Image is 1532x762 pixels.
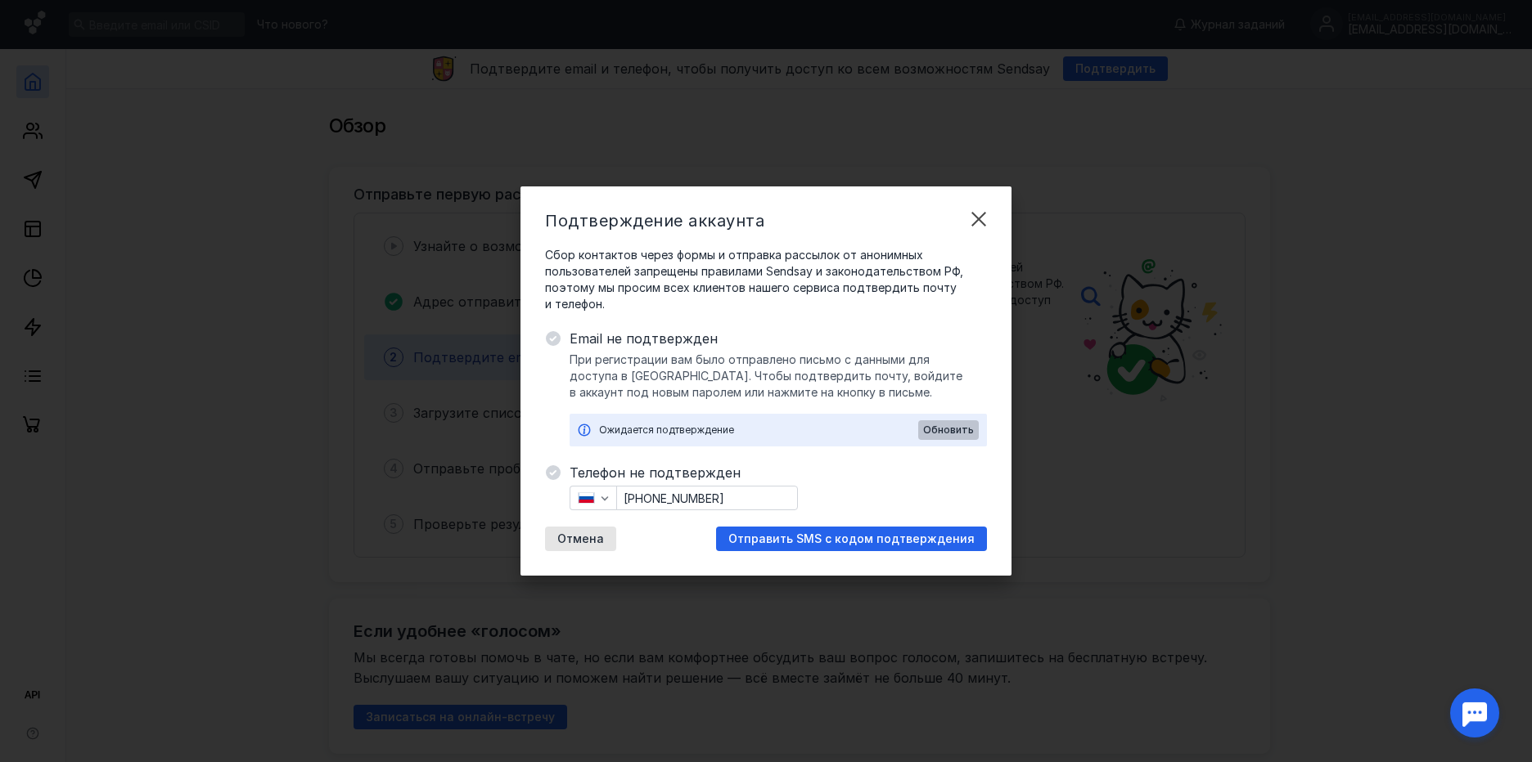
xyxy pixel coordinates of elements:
[545,211,764,231] span: Подтверждение аккаунта
[918,420,979,440] button: Обновить
[728,532,975,546] span: Отправить SMS с кодом подтверждения
[923,424,974,436] span: Обновить
[570,463,987,482] span: Телефон не подтвержден
[545,527,616,551] button: Отмена
[716,527,987,551] button: Отправить SMS с кодом подтверждения
[557,532,604,546] span: Отмена
[570,329,987,348] span: Email не подтвержден
[545,247,987,312] span: Сбор контактов через формы и отправка рассылок от анонимных пользователей запрещены правилами Sen...
[570,352,987,401] span: При регистрации вам было отправлено письмо с данными для доступа в [GEOGRAPHIC_DATA]. Чтобы подтв...
[599,422,918,438] div: Ожидается подтверждение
